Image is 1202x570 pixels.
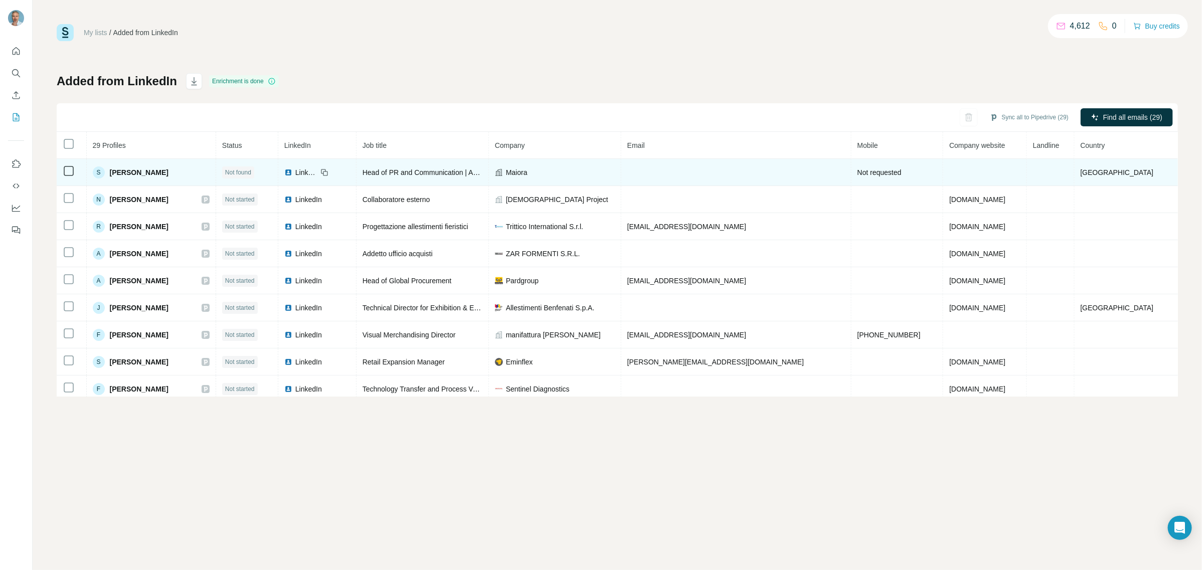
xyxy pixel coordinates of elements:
a: My lists [84,29,107,37]
span: [PERSON_NAME] [110,222,168,232]
span: [PHONE_NUMBER] [857,331,921,339]
span: [DEMOGRAPHIC_DATA] Project [506,195,608,205]
button: Find all emails (29) [1081,108,1173,126]
img: LinkedIn logo [284,385,292,393]
span: Maiora [506,167,528,177]
span: Country [1081,141,1105,149]
img: LinkedIn logo [284,331,292,339]
p: 4,612 [1070,20,1090,32]
span: LinkedIn [295,167,317,177]
button: My lists [8,108,24,126]
span: Technical Director for Exhibition & Events [363,304,491,312]
span: Not started [225,385,255,394]
span: [GEOGRAPHIC_DATA] [1081,304,1154,312]
span: Not found [225,168,251,177]
span: [GEOGRAPHIC_DATA] [1081,168,1154,176]
button: Dashboard [8,199,24,217]
img: company-logo [495,385,503,393]
img: company-logo [495,358,503,366]
span: [PERSON_NAME] [110,195,168,205]
span: Not started [225,249,255,258]
span: LinkedIn [295,276,322,286]
div: F [93,329,105,341]
span: Not started [225,330,255,339]
button: Feedback [8,221,24,239]
img: company-logo [495,304,503,312]
span: LinkedIn [284,141,311,149]
span: Status [222,141,242,149]
span: LinkedIn [295,222,322,232]
span: Mobile [857,141,878,149]
span: LinkedIn [295,249,322,259]
span: Not started [225,357,255,366]
span: Retail Expansion Manager [363,358,445,366]
span: Technology Transfer and Process Validation Specialist [363,385,531,393]
button: Sync all to Pipedrive (29) [983,110,1076,125]
span: [PERSON_NAME] [110,384,168,394]
span: Visual Merchandising Director [363,331,456,339]
span: Not requested [857,168,902,176]
div: S [93,166,105,178]
span: Head of Global Procurement [363,277,451,285]
img: LinkedIn logo [284,358,292,366]
span: Progettazione allestimenti fieristici [363,223,468,231]
span: [PERSON_NAME] [110,330,168,340]
div: R [93,221,105,233]
button: Search [8,64,24,82]
button: Buy credits [1133,19,1180,33]
span: Not started [225,222,255,231]
span: LinkedIn [295,303,322,313]
div: A [93,275,105,287]
span: Head of PR and Communication | AB Yachts and Maiora [363,168,538,176]
span: [DOMAIN_NAME] [949,223,1005,231]
img: LinkedIn logo [284,250,292,258]
span: Company website [949,141,1005,149]
span: Job title [363,141,387,149]
span: [EMAIL_ADDRESS][DOMAIN_NAME] [627,223,746,231]
button: Use Surfe on LinkedIn [8,155,24,173]
span: Not started [225,303,255,312]
div: Added from LinkedIn [113,28,178,38]
button: Quick start [8,42,24,60]
span: Allestimenti Benfenati S.p.A. [506,303,595,313]
span: [DOMAIN_NAME] [949,385,1005,393]
h1: Added from LinkedIn [57,73,177,89]
span: 29 Profiles [93,141,126,149]
span: Company [495,141,525,149]
span: Email [627,141,645,149]
p: 0 [1112,20,1117,32]
span: Find all emails (29) [1103,112,1162,122]
span: LinkedIn [295,384,322,394]
div: Enrichment is done [209,75,279,87]
span: [DOMAIN_NAME] [949,277,1005,285]
span: LinkedIn [295,195,322,205]
div: S [93,356,105,368]
div: F [93,383,105,395]
span: Addetto ufficio acquisti [363,250,433,258]
span: [PERSON_NAME] [110,303,168,313]
img: LinkedIn logo [284,168,292,176]
span: [EMAIL_ADDRESS][DOMAIN_NAME] [627,277,746,285]
span: [PERSON_NAME] [110,249,168,259]
span: manifattura [PERSON_NAME] [506,330,601,340]
img: Avatar [8,10,24,26]
img: company-logo [495,223,503,231]
span: Trittico International S.r.l. [506,222,583,232]
span: Not started [225,276,255,285]
span: Pardgroup [506,276,539,286]
span: Sentinel Diagnostics [506,384,570,394]
img: company-logo [495,277,503,285]
img: LinkedIn logo [284,196,292,204]
div: J [93,302,105,314]
span: [PERSON_NAME] [110,276,168,286]
button: Use Surfe API [8,177,24,195]
span: Collaboratore esterno [363,196,430,204]
span: [DOMAIN_NAME] [949,196,1005,204]
span: LinkedIn [295,357,322,367]
span: Landline [1033,141,1060,149]
div: A [93,248,105,260]
span: [PERSON_NAME] [110,357,168,367]
div: Open Intercom Messenger [1168,516,1192,540]
div: N [93,194,105,206]
img: Surfe Logo [57,24,74,41]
